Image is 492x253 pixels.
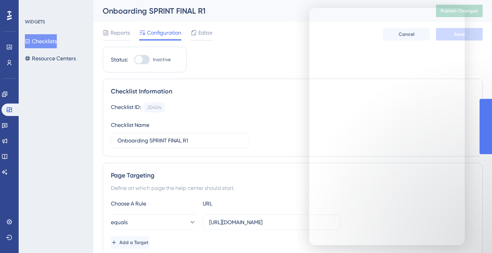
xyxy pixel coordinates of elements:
[147,104,161,111] div: 20404
[459,222,483,246] iframe: UserGuiding AI Assistant Launcher
[111,87,474,96] div: Checklist Information
[203,199,288,208] div: URL
[111,236,149,249] button: Add a Target
[111,55,128,64] div: Status:
[111,218,128,227] span: equals
[209,218,334,227] input: yourwebsite.com/path
[111,214,196,230] button: equals
[25,34,57,48] button: Checklists
[110,28,130,37] span: Reports
[436,5,483,17] button: Publish Changes
[153,56,171,63] span: Inactive
[119,239,149,246] span: Add a Target
[111,102,141,112] div: Checklist ID:
[117,136,243,145] input: Type your Checklist name
[111,120,149,130] div: Checklist Name
[111,199,196,208] div: Choose A Rule
[147,28,181,37] span: Configuration
[103,5,417,16] div: Onboarding SPRINT FINAL R1
[198,28,213,37] span: Editor
[111,183,474,193] div: Define on which page the help center should start.
[111,171,474,180] div: Page Targeting
[25,19,45,25] div: WIDGETS
[25,51,76,65] button: Resource Centers
[309,8,465,245] iframe: Intercom live chat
